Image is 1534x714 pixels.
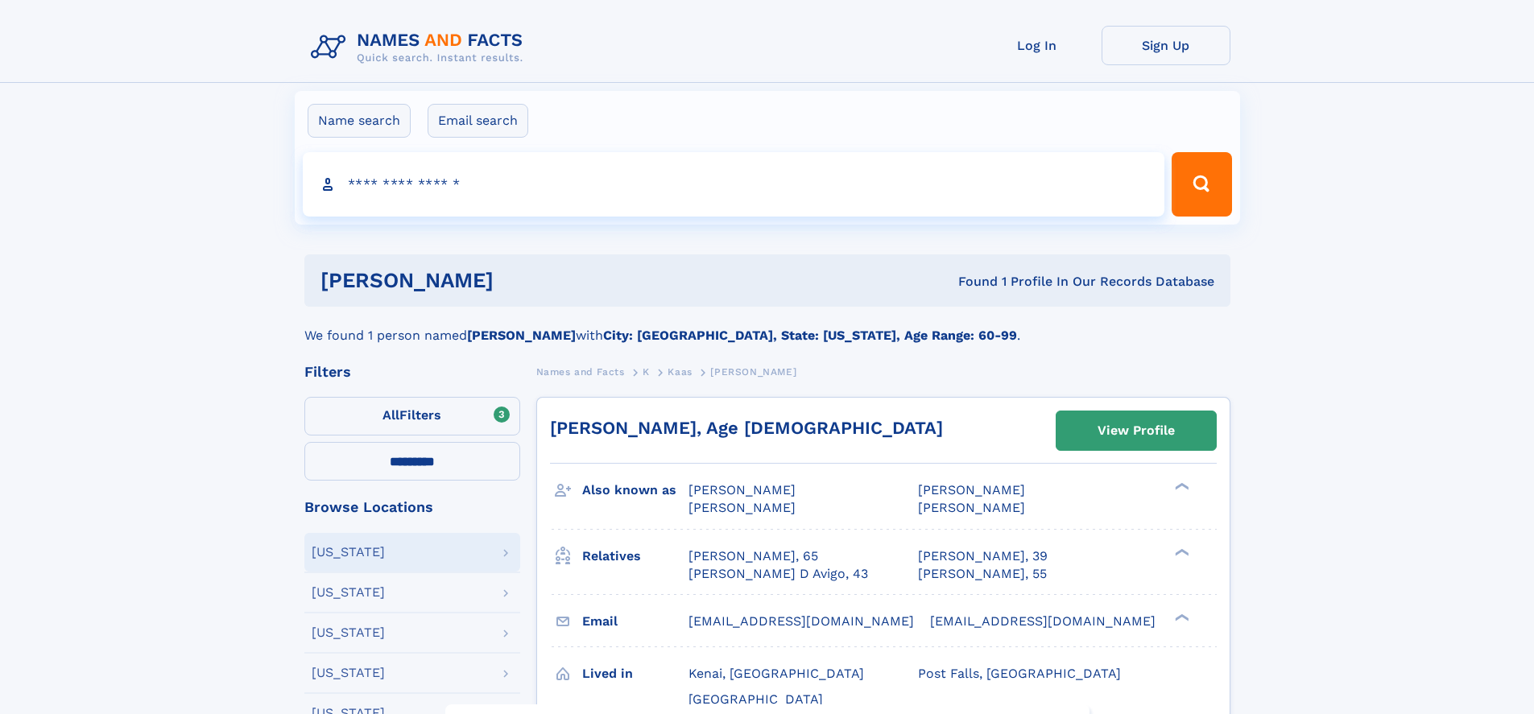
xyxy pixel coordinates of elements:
[688,613,914,629] span: [EMAIL_ADDRESS][DOMAIN_NAME]
[1171,612,1190,622] div: ❯
[304,397,520,435] label: Filters
[308,104,411,138] label: Name search
[1171,481,1190,492] div: ❯
[582,660,688,687] h3: Lived in
[312,546,385,559] div: [US_STATE]
[688,565,868,583] a: [PERSON_NAME] D Avigo, 43
[918,500,1025,515] span: [PERSON_NAME]
[304,500,520,514] div: Browse Locations
[304,365,520,379] div: Filters
[668,366,692,378] span: Kaas
[312,586,385,599] div: [US_STATE]
[643,361,650,382] a: K
[304,307,1230,345] div: We found 1 person named with .
[918,547,1048,565] a: [PERSON_NAME], 39
[603,328,1017,343] b: City: [GEOGRAPHIC_DATA], State: [US_STATE], Age Range: 60-99
[312,667,385,679] div: [US_STATE]
[582,477,688,504] h3: Also known as
[918,666,1121,681] span: Post Falls, [GEOGRAPHIC_DATA]
[467,328,576,343] b: [PERSON_NAME]
[930,613,1156,629] span: [EMAIL_ADDRESS][DOMAIN_NAME]
[1172,152,1231,217] button: Search Button
[668,361,692,382] a: Kaas
[726,273,1214,291] div: Found 1 Profile In Our Records Database
[536,361,625,382] a: Names and Facts
[582,543,688,570] h3: Relatives
[428,104,528,138] label: Email search
[643,366,650,378] span: K
[582,608,688,635] h3: Email
[688,666,864,681] span: Kenai, [GEOGRAPHIC_DATA]
[1102,26,1230,65] a: Sign Up
[1171,547,1190,557] div: ❯
[688,691,823,707] span: [GEOGRAPHIC_DATA]
[312,626,385,639] div: [US_STATE]
[1056,411,1216,450] a: View Profile
[303,152,1165,217] input: search input
[688,500,796,515] span: [PERSON_NAME]
[918,565,1047,583] a: [PERSON_NAME], 55
[688,547,818,565] a: [PERSON_NAME], 65
[688,482,796,497] span: [PERSON_NAME]
[320,270,726,291] h1: [PERSON_NAME]
[382,407,399,423] span: All
[973,26,1102,65] a: Log In
[710,366,796,378] span: [PERSON_NAME]
[550,418,943,438] a: [PERSON_NAME], Age [DEMOGRAPHIC_DATA]
[1098,412,1175,449] div: View Profile
[918,482,1025,497] span: [PERSON_NAME]
[304,26,536,69] img: Logo Names and Facts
